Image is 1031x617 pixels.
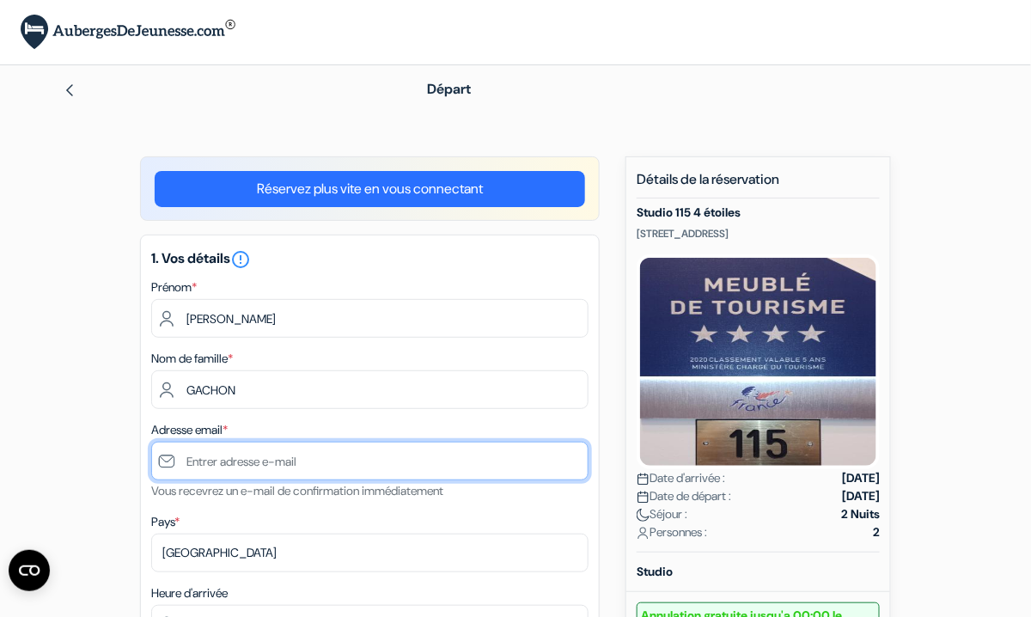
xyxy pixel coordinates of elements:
[151,584,228,602] label: Heure d'arrivée
[151,483,443,498] small: Vous recevrez un e-mail de confirmation immédiatement
[637,491,650,504] img: calendar.svg
[841,505,880,523] strong: 2 Nuits
[637,564,673,579] b: Studio
[637,473,650,486] img: calendar.svg
[637,469,725,487] span: Date d'arrivée :
[9,550,50,591] button: Ouvrir le widget CMP
[151,442,589,480] input: Entrer adresse e-mail
[21,15,235,50] img: AubergesDeJeunesse.com
[637,509,650,522] img: moon.svg
[637,205,880,220] h5: Studio 115 4 étoiles
[230,249,251,267] a: error_outline
[842,469,880,487] strong: [DATE]
[637,527,650,540] img: user_icon.svg
[637,227,880,241] p: [STREET_ADDRESS]
[842,487,880,505] strong: [DATE]
[151,513,180,531] label: Pays
[151,299,589,338] input: Entrez votre prénom
[637,171,880,199] h5: Détails de la réservation
[230,249,251,270] i: error_outline
[637,487,731,505] span: Date de départ :
[637,505,687,523] span: Séjour :
[63,83,76,97] img: left_arrow.svg
[151,350,233,368] label: Nom de famille
[155,171,585,207] a: Réservez plus vite en vous connectant
[151,421,228,439] label: Adresse email
[427,80,471,98] span: Départ
[151,370,589,409] input: Entrer le nom de famille
[151,249,589,270] h5: 1. Vos détails
[873,523,880,541] strong: 2
[151,278,197,296] label: Prénom
[637,523,707,541] span: Personnes :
